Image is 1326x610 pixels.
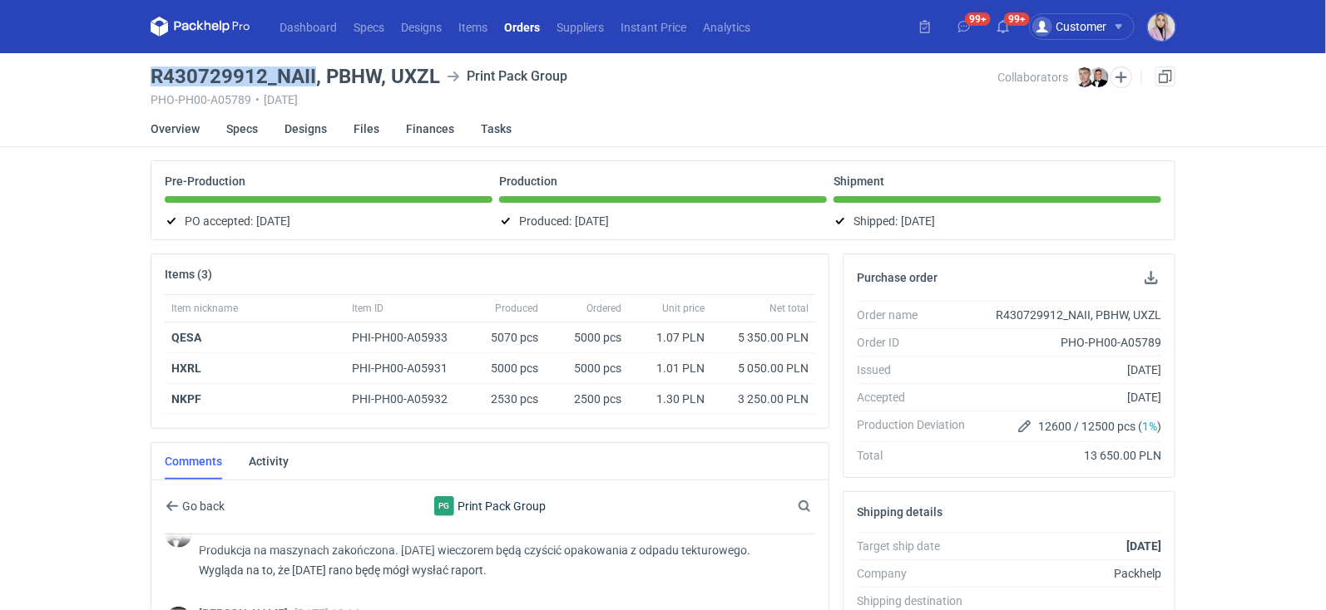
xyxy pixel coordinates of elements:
[769,302,809,315] span: Net total
[978,565,1161,582] div: Packhelp
[1032,17,1106,37] div: Customer
[794,496,848,516] input: Search
[354,111,379,147] a: Files
[226,111,258,147] a: Specs
[495,302,538,315] span: Produced
[352,360,463,376] div: PHI-PH00-A05931
[393,17,450,37] a: Designs
[470,384,545,415] div: 2530 pcs
[165,175,245,188] p: Pre-Production
[978,362,1161,378] div: [DATE]
[695,17,759,37] a: Analytics
[496,17,548,37] a: Orders
[171,302,238,315] span: Item nickname
[545,353,628,384] div: 5000 pcs
[901,211,935,231] span: [DATE]
[718,360,809,376] div: 5 050.00 PLN
[857,389,978,406] div: Accepted
[575,211,609,231] span: [DATE]
[470,353,545,384] div: 5000 pcs
[1029,13,1148,40] button: Customer
[834,211,1161,231] div: Shipped:
[499,175,557,188] p: Production
[1142,420,1157,433] span: 1%
[1111,66,1132,88] button: Edit collaborators
[165,496,225,516] button: Go back
[256,211,290,231] span: [DATE]
[834,175,884,188] p: Shipment
[997,71,1068,84] span: Collaborators
[179,500,225,512] span: Go back
[857,416,978,436] div: Production Deviation
[151,66,440,86] h3: R430729912_NAII, PBHW, UXZL
[345,17,393,37] a: Specs
[151,93,997,106] div: PHO-PH00-A05789 [DATE]
[857,362,978,378] div: Issued
[1155,66,1175,86] a: Duplicate
[352,329,463,346] div: PHI-PH00-A05933
[165,268,212,281] h2: Items (3)
[165,520,192,548] img: Filip Sobolewski
[1038,418,1161,435] span: 12600 / 12500 pcs ( )
[1075,67,1095,87] img: Maciej Sikora
[165,443,222,480] a: Comments
[978,334,1161,351] div: PHO-PH00-A05789
[1015,416,1035,436] button: Edit production Deviation
[718,391,809,407] div: 3 250.00 PLN
[352,391,463,407] div: PHI-PH00-A05932
[255,93,260,106] span: •
[662,302,705,315] span: Unit price
[406,111,454,147] a: Finances
[612,17,695,37] a: Instant Price
[635,329,705,346] div: 1.07 PLN
[857,538,978,554] div: Target ship date
[545,322,628,353] div: 5000 pcs
[354,496,626,516] div: Print Pack Group
[499,211,827,231] div: Produced:
[857,271,938,284] h2: Purchase order
[481,111,512,147] a: Tasks
[978,447,1161,464] div: 13 650.00 PLN
[857,307,978,323] div: Order name
[1089,67,1109,87] img: Filip Sobolewski
[450,17,496,37] a: Items
[284,111,327,147] a: Designs
[548,17,612,37] a: Suppliers
[1148,13,1175,41] img: Klaudia Wiśniewska
[151,17,250,37] svg: Packhelp Pro
[171,362,201,375] a: HXRL
[635,360,705,376] div: 1.01 PLN
[151,111,200,147] a: Overview
[434,496,454,516] figcaption: PG
[470,322,545,353] div: 5070 pcs
[171,331,201,344] a: QESA
[857,334,978,351] div: Order ID
[978,389,1161,406] div: [DATE]
[1126,539,1161,553] strong: [DATE]
[271,17,345,37] a: Dashboard
[1141,268,1161,288] button: Download PO
[171,392,201,406] a: NKPF
[857,447,978,464] div: Total
[586,302,621,315] span: Ordered
[857,565,978,582] div: Company
[857,593,978,609] div: Shipping destination
[352,302,383,315] span: Item ID
[990,13,1017,40] button: 99+
[249,443,289,480] a: Activity
[165,211,492,231] div: PO accepted:
[447,66,567,86] div: Print Pack Group
[199,540,802,580] p: Produkcja na maszynach zakończona. [DATE] wieczorem będą czyścić opakowania z odpadu tekturowego....
[718,329,809,346] div: 5 350.00 PLN
[545,384,628,415] div: 2500 pcs
[635,391,705,407] div: 1.30 PLN
[978,307,1161,323] div: R430729912_NAII, PBHW, UXZL
[857,505,943,519] h2: Shipping details
[951,13,977,40] button: 99+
